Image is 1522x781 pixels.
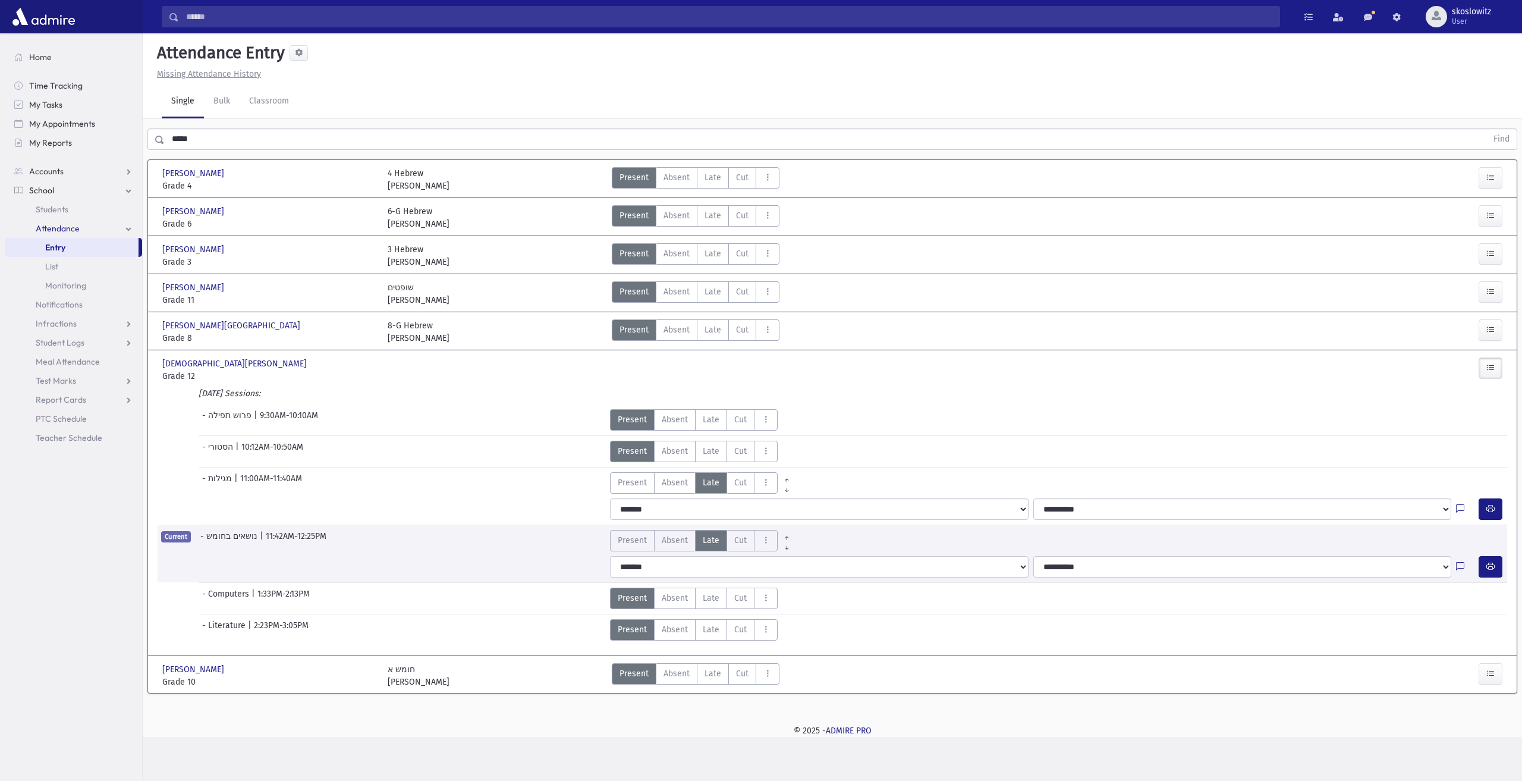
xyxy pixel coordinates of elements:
span: Absent [662,534,688,547]
a: My Reports [5,133,142,152]
span: - הסטורי [202,441,235,462]
button: Find [1486,129,1517,149]
span: 10:12AM-10:50AM [241,441,303,462]
span: My Appointments [29,118,95,129]
div: AttTypes [612,167,779,192]
span: | [234,472,240,494]
u: Missing Attendance History [157,69,261,79]
div: AttTypes [610,530,796,551]
span: [PERSON_NAME] [162,281,227,294]
span: Grade 11 [162,294,376,306]
span: Cut [734,445,747,457]
a: Home [5,48,142,67]
a: Time Tracking [5,76,142,95]
span: Grade 8 [162,332,376,344]
span: [PERSON_NAME] [162,167,227,180]
a: My Appointments [5,114,142,133]
span: 9:30AM-10:10AM [260,409,318,431]
span: Present [618,592,647,604]
span: Cut [734,592,747,604]
span: Cut [736,209,749,222]
span: - Computers [202,588,251,609]
span: Cut [736,667,749,680]
span: skoslowitz [1452,7,1491,17]
span: Absent [663,209,690,222]
span: Present [618,445,647,457]
span: Absent [663,667,690,680]
div: AttTypes [612,243,779,268]
a: Monitoring [5,276,142,295]
img: AdmirePro [10,5,78,29]
span: | [235,441,241,462]
input: Search [179,6,1279,27]
span: Present [620,286,649,298]
a: Notifications [5,295,142,314]
span: Late [705,324,721,336]
span: Present [620,171,649,184]
span: 1:33PM-2:13PM [257,588,310,609]
span: Notifications [36,299,83,310]
a: My Tasks [5,95,142,114]
div: AttTypes [610,409,778,431]
a: All Prior [778,472,796,482]
a: Accounts [5,162,142,181]
a: Classroom [240,85,298,118]
span: 11:42AM-12:25PM [266,530,326,551]
span: My Reports [29,137,72,148]
a: All Later [778,482,796,491]
div: 8-G Hebrew [PERSON_NAME] [388,319,449,344]
span: Present [618,476,647,489]
span: Students [36,204,68,215]
a: PTC Schedule [5,409,142,428]
span: Late [705,171,721,184]
span: Grade 10 [162,676,376,688]
span: [PERSON_NAME][GEOGRAPHIC_DATA] [162,319,303,332]
div: 3 Hebrew [PERSON_NAME] [388,243,449,268]
span: Grade 3 [162,256,376,268]
span: Late [703,476,719,489]
a: Student Logs [5,333,142,352]
span: Student Logs [36,337,84,348]
span: Late [703,623,719,636]
span: Grade 4 [162,180,376,192]
div: © 2025 - [162,724,1503,737]
a: List [5,257,142,276]
span: - Literature [202,619,248,641]
span: Grade 12 [162,370,376,382]
span: School [29,185,54,196]
span: User [1452,17,1491,26]
span: 2:23PM-3:05PM [254,619,309,641]
span: Absent [662,476,688,489]
span: Cut [734,623,747,636]
span: Absent [663,324,690,336]
span: Teacher Schedule [36,432,102,443]
span: Grade 6 [162,218,376,230]
span: Late [705,667,721,680]
span: Cut [736,171,749,184]
span: Cut [736,324,749,336]
span: Present [618,623,647,636]
span: My Tasks [29,99,62,110]
span: Late [705,247,721,260]
span: Absent [662,623,688,636]
span: Test Marks [36,375,76,386]
div: AttTypes [612,281,779,306]
span: | [254,409,260,431]
span: [DEMOGRAPHIC_DATA][PERSON_NAME] [162,357,309,370]
span: 11:00AM-11:40AM [240,472,302,494]
a: Students [5,200,142,219]
span: Late [703,534,719,547]
span: Accounts [29,166,64,177]
span: Home [29,52,52,62]
span: [PERSON_NAME] [162,663,227,676]
a: ADMIRE PRO [826,726,872,736]
span: Meal Attendance [36,356,100,367]
span: | [248,619,254,641]
span: Present [620,667,649,680]
a: Infractions [5,314,142,333]
h5: Attendance Entry [152,43,285,63]
span: List [45,261,58,272]
span: Time Tracking [29,80,83,91]
span: Present [620,324,649,336]
div: AttTypes [610,588,778,609]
